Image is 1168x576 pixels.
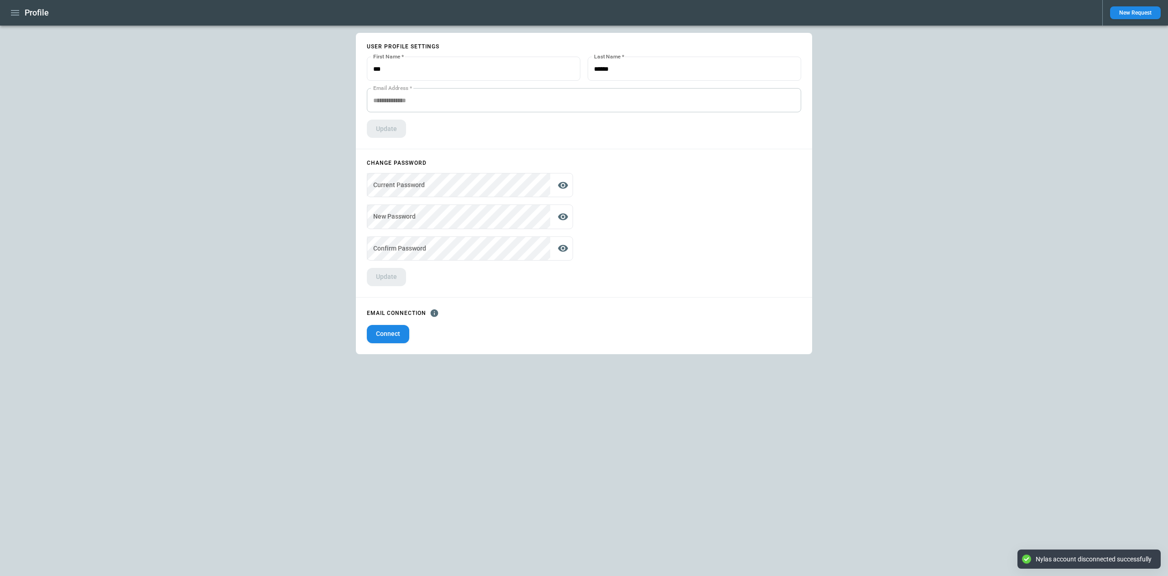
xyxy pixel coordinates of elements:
label: Last Name [594,52,624,60]
button: display the password [554,176,572,194]
button: display the password [554,208,572,226]
button: display the password [554,239,572,257]
div: Nylas account disconnected successfully [1036,555,1152,563]
div: This is the email address linked to your Aerios account. It's used for signing in and cannot be e... [367,88,801,112]
h1: Profile [25,7,49,18]
p: User profile settings [367,44,801,49]
label: First Name [373,52,404,60]
p: Change password [367,160,573,166]
svg: Used to send and track outbound communications from shared quotes. You may occasionally need to r... [430,309,439,318]
button: New Request [1110,6,1161,19]
label: Email Address [373,84,412,92]
button: Connect [367,325,409,343]
p: EMAIL CONNECTION [367,310,426,316]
